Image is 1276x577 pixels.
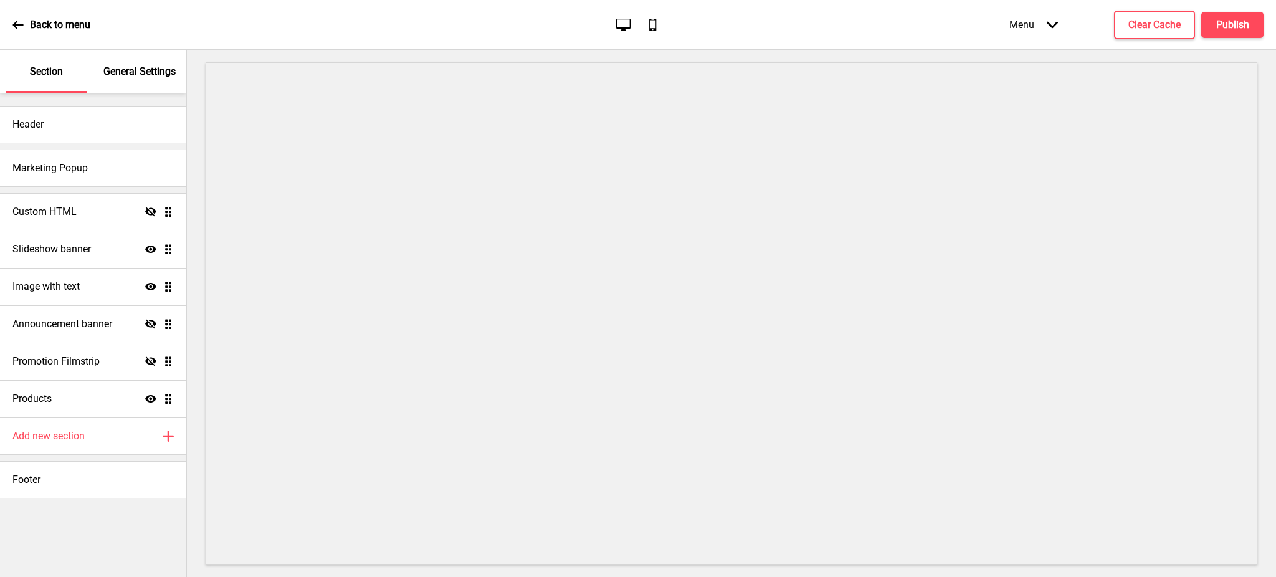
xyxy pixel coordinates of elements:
a: Back to menu [12,8,90,42]
h4: Add new section [12,429,85,443]
button: Publish [1201,12,1264,38]
p: Section [30,65,63,79]
p: Back to menu [30,18,90,32]
h4: Announcement banner [12,317,112,331]
h4: Clear Cache [1128,18,1181,32]
h4: Footer [12,473,40,487]
h4: Image with text [12,280,80,293]
div: Menu [997,6,1070,43]
h4: Custom HTML [12,205,77,219]
h4: Promotion Filmstrip [12,355,100,368]
h4: Publish [1216,18,1249,32]
h4: Products [12,392,52,406]
h4: Slideshow banner [12,242,91,256]
button: Clear Cache [1114,11,1195,39]
h4: Marketing Popup [12,161,88,175]
p: General Settings [103,65,176,79]
h4: Header [12,118,44,131]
